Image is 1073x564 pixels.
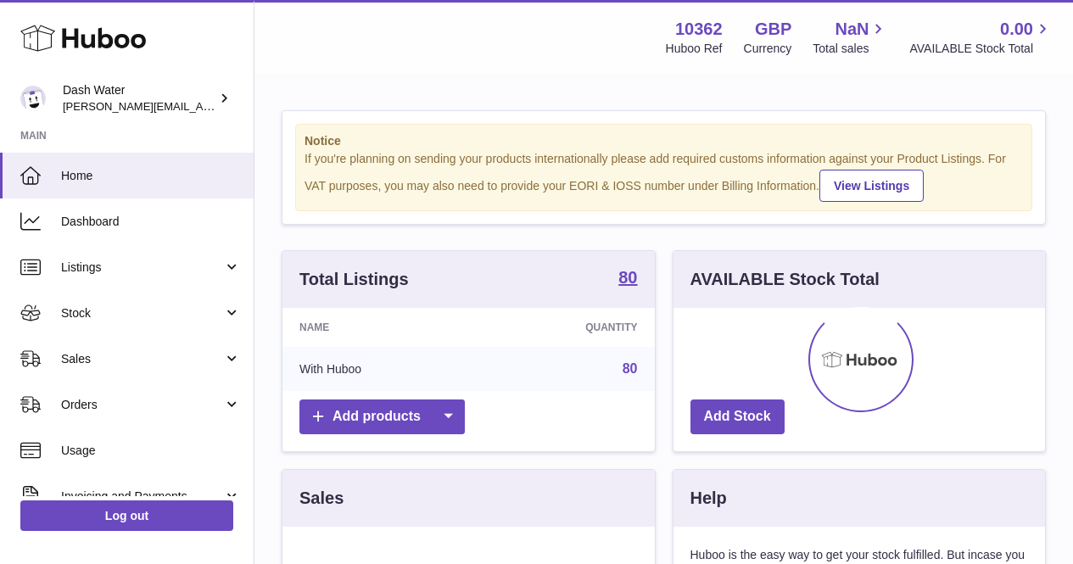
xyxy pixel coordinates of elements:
[755,18,791,41] strong: GBP
[690,487,727,510] h3: Help
[835,18,869,41] span: NaN
[618,269,637,289] a: 80
[675,18,723,41] strong: 10362
[63,99,340,113] span: [PERSON_NAME][EMAIL_ADDRESS][DOMAIN_NAME]
[299,399,465,434] a: Add products
[63,82,215,114] div: Dash Water
[61,489,223,505] span: Invoicing and Payments
[20,86,46,111] img: james@dash-water.com
[623,361,638,376] a: 80
[618,269,637,286] strong: 80
[813,41,888,57] span: Total sales
[305,133,1023,149] strong: Notice
[299,487,344,510] h3: Sales
[909,18,1053,57] a: 0.00 AVAILABLE Stock Total
[61,214,241,230] span: Dashboard
[666,41,723,57] div: Huboo Ref
[744,41,792,57] div: Currency
[61,305,223,321] span: Stock
[299,268,409,291] h3: Total Listings
[305,151,1023,202] div: If you're planning on sending your products internationally please add required customs informati...
[813,18,888,57] a: NaN Total sales
[282,308,478,347] th: Name
[61,260,223,276] span: Listings
[61,168,241,184] span: Home
[61,397,223,413] span: Orders
[61,443,241,459] span: Usage
[282,347,478,391] td: With Huboo
[61,351,223,367] span: Sales
[690,268,880,291] h3: AVAILABLE Stock Total
[819,170,924,202] a: View Listings
[690,399,785,434] a: Add Stock
[20,500,233,531] a: Log out
[909,41,1053,57] span: AVAILABLE Stock Total
[1000,18,1033,41] span: 0.00
[478,308,654,347] th: Quantity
